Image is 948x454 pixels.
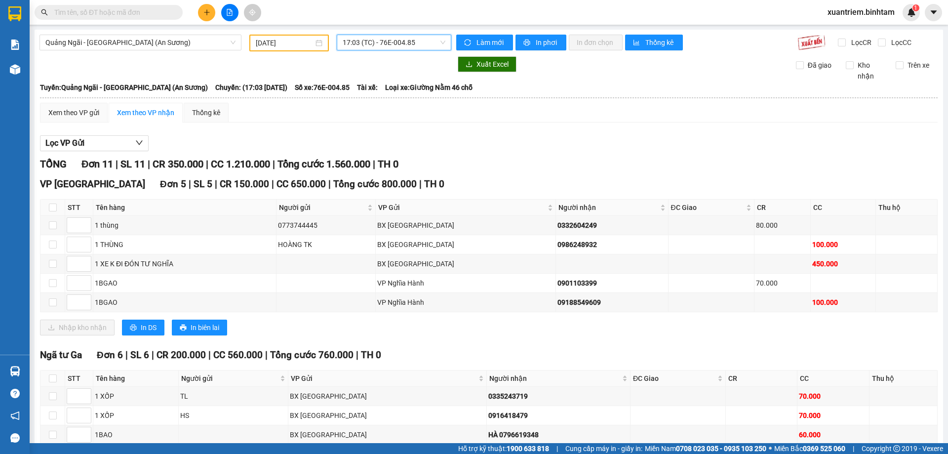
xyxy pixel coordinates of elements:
[536,37,558,48] span: In phơi
[812,297,874,308] div: 100.000
[93,200,276,216] th: Tên hàng
[633,373,715,384] span: ĐC Giao
[40,349,82,361] span: Ngã tư Ga
[645,443,766,454] span: Miền Nam
[774,443,845,454] span: Miền Bắc
[41,9,48,16] span: search
[288,406,487,425] td: BX Quảng Ngãi
[295,82,350,93] span: Số xe: 76E-004.85
[458,56,516,72] button: downloadXuất Excel
[854,60,888,82] span: Kho nhận
[135,139,143,147] span: down
[40,83,208,91] b: Tuyến: Quảng Ngãi - [GEOGRAPHIC_DATA] (An Sương)
[45,137,84,149] span: Lọc VP Gửi
[376,216,555,235] td: BX Quảng Ngãi
[95,410,177,421] div: 1 XỐP
[820,6,903,18] span: xuantriem.binhtam
[10,433,20,443] span: message
[476,37,505,48] span: Làm mới
[377,239,553,250] div: BX [GEOGRAPHIC_DATA]
[148,158,150,170] span: |
[343,35,445,50] span: 17:03 (TC) - 76E-004.85
[95,297,275,308] div: 1BGAO
[914,4,917,11] span: 1
[130,349,149,361] span: SL 6
[376,254,555,274] td: BX Quảng Ngãi
[357,82,378,93] span: Tài xế:
[192,107,220,118] div: Thống kê
[10,64,20,75] img: warehouse-icon
[633,39,641,47] span: bar-chart
[557,297,667,308] div: 09188549609
[726,371,798,387] th: CR
[191,322,219,333] span: In biên lai
[377,297,553,308] div: VP Nghĩa Hành
[290,410,485,421] div: BX [GEOGRAPHIC_DATA]
[95,391,177,402] div: 1 XỐP
[180,391,286,402] div: TL
[676,445,766,453] strong: 0708 023 035 - 0935 103 250
[194,178,212,190] span: SL 5
[279,202,365,213] span: Người gửi
[256,38,314,48] input: 12/10/2025
[904,60,933,71] span: Trên xe
[373,158,375,170] span: |
[464,39,473,47] span: sync
[288,387,487,406] td: BX Quảng Ngãi
[206,158,208,170] span: |
[756,278,809,289] div: 70.000
[556,443,558,454] span: |
[181,373,278,384] span: Người gửi
[213,349,263,361] span: CC 560.000
[458,443,549,454] span: Hỗ trợ kỹ thuật:
[887,37,913,48] span: Lọc CC
[476,59,509,70] span: Xuất Excel
[361,349,381,361] span: TH 0
[208,349,211,361] span: |
[10,411,20,420] span: notification
[523,39,532,47] span: printer
[811,200,876,216] th: CC
[226,9,233,16] span: file-add
[97,349,123,361] span: Đơn 6
[172,320,227,335] button: printerIn biên lai
[141,322,157,333] span: In DS
[799,391,868,402] div: 70.000
[215,82,287,93] span: Chuyến: (17:03 [DATE])
[48,107,99,118] div: Xem theo VP gửi
[557,220,667,231] div: 0332604249
[272,178,274,190] span: |
[270,349,354,361] span: Tổng cước 760.000
[419,178,422,190] span: |
[797,35,826,50] img: 9k=
[288,425,487,445] td: BX Quảng Ngãi
[847,37,873,48] span: Lọc CR
[244,4,261,21] button: aim
[377,278,553,289] div: VP Nghĩa Hành
[557,278,667,289] div: 0901103399
[10,389,20,398] span: question-circle
[558,202,658,213] span: Người nhận
[276,178,326,190] span: CC 650.000
[489,373,620,384] span: Người nhận
[95,220,275,231] div: 1 thùng
[557,239,667,250] div: 0986248932
[376,293,555,312] td: VP Nghĩa Hành
[328,178,331,190] span: |
[189,178,191,190] span: |
[95,278,275,289] div: 1BGAO
[456,35,513,50] button: syncLàm mới
[265,349,268,361] span: |
[152,349,154,361] span: |
[376,235,555,254] td: BX Quảng Ngãi
[803,445,845,453] strong: 0369 525 060
[180,410,286,421] div: HS
[40,178,145,190] span: VP [GEOGRAPHIC_DATA]
[876,200,938,216] th: Thu hộ
[799,410,868,421] div: 70.000
[290,429,485,440] div: BX [GEOGRAPHIC_DATA]
[221,4,238,21] button: file-add
[754,200,811,216] th: CR
[117,107,174,118] div: Xem theo VP nhận
[907,8,916,17] img: icon-new-feature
